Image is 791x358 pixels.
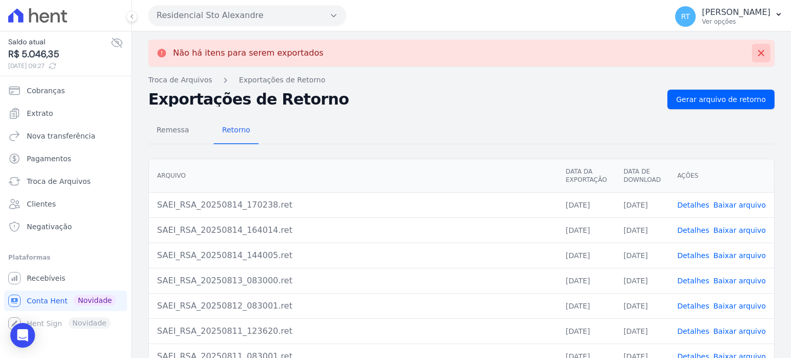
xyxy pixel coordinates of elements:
[27,108,53,118] span: Extrato
[4,216,127,237] a: Negativação
[4,194,127,214] a: Clientes
[557,268,615,293] td: [DATE]
[27,154,71,164] span: Pagamentos
[557,217,615,243] td: [DATE]
[27,199,56,209] span: Clientes
[27,86,65,96] span: Cobranças
[702,18,770,26] p: Ver opções
[557,243,615,268] td: [DATE]
[713,277,766,285] a: Baixar arquivo
[4,126,127,146] a: Nova transferência
[148,75,212,86] a: Troca de Arquivos
[149,159,557,193] th: Arquivo
[214,117,259,144] a: Retorno
[8,61,111,71] span: [DATE] 09:27
[669,159,774,193] th: Ações
[157,300,549,312] div: SAEI_RSA_20250812_083001.ret
[615,243,669,268] td: [DATE]
[157,275,549,287] div: SAEI_RSA_20250813_083000.ret
[4,80,127,101] a: Cobranças
[4,268,127,288] a: Recebíveis
[173,48,323,58] p: Não há itens para serem exportados
[702,7,770,18] p: [PERSON_NAME]
[4,171,127,192] a: Troca de Arquivos
[713,201,766,209] a: Baixar arquivo
[148,92,659,107] h2: Exportações de Retorno
[157,249,549,262] div: SAEI_RSA_20250814_144005.ret
[615,192,669,217] td: [DATE]
[615,159,669,193] th: Data de Download
[27,176,91,186] span: Troca de Arquivos
[27,221,72,232] span: Negativação
[4,291,127,311] a: Conta Hent Novidade
[8,251,123,264] div: Plataformas
[557,192,615,217] td: [DATE]
[216,120,256,140] span: Retorno
[27,296,67,306] span: Conta Hent
[239,75,325,86] a: Exportações de Retorno
[681,13,690,20] span: RT
[713,251,766,260] a: Baixar arquivo
[713,302,766,310] a: Baixar arquivo
[150,120,195,140] span: Remessa
[8,80,123,334] nav: Sidebar
[27,273,65,283] span: Recebíveis
[10,323,35,348] div: Open Intercom Messenger
[615,318,669,344] td: [DATE]
[667,2,791,31] button: RT [PERSON_NAME] Ver opções
[557,159,615,193] th: Data da Exportação
[157,224,549,236] div: SAEI_RSA_20250814_164014.ret
[74,295,116,306] span: Novidade
[148,75,775,86] nav: Breadcrumb
[615,293,669,318] td: [DATE]
[677,327,709,335] a: Detalhes
[713,226,766,234] a: Baixar arquivo
[677,226,709,234] a: Detalhes
[8,37,111,47] span: Saldo atual
[676,94,766,105] span: Gerar arquivo de retorno
[8,47,111,61] span: R$ 5.046,35
[157,199,549,211] div: SAEI_RSA_20250814_170238.ret
[27,131,95,141] span: Nova transferência
[157,325,549,337] div: SAEI_RSA_20250811_123620.ret
[677,251,709,260] a: Detalhes
[677,277,709,285] a: Detalhes
[615,268,669,293] td: [DATE]
[4,103,127,124] a: Extrato
[148,5,346,26] button: Residencial Sto Alexandre
[148,117,197,144] a: Remessa
[677,201,709,209] a: Detalhes
[615,217,669,243] td: [DATE]
[677,302,709,310] a: Detalhes
[4,148,127,169] a: Pagamentos
[667,90,775,109] a: Gerar arquivo de retorno
[557,318,615,344] td: [DATE]
[557,293,615,318] td: [DATE]
[713,327,766,335] a: Baixar arquivo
